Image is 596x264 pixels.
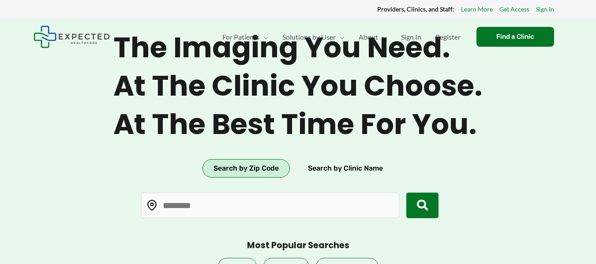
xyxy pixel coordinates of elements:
h3: Most Popular Searches [247,240,349,251]
a: Get Access [499,4,529,15]
span: Sign In [401,22,421,52]
a: Learn More [461,4,493,15]
a: Find a Clinic [476,27,554,47]
a: Sign In [394,22,428,52]
a: Solutions by UserMenu Toggle [275,22,352,52]
nav: Primary Site Navigation [215,22,468,52]
span: Solutions by User [282,22,336,52]
span: Menu Toggle [378,22,387,52]
strong: Providers, Clinics, and Staff: [377,5,454,13]
button: Search by Zip Code [202,159,290,178]
a: For PatientsMenu Toggle [215,22,275,52]
img: Location pin [146,200,158,211]
span: The imaging you need. [113,31,483,65]
a: AboutMenu Toggle [352,22,394,52]
span: About [359,22,378,52]
a: Sign In [536,4,554,15]
span: Menu Toggle [336,22,345,52]
span: Register [435,22,461,52]
a: Register [428,22,468,52]
button: Search by Clinic Name [297,159,394,178]
span: At the clinic you choose. [113,69,483,103]
img: Expected Healthcare Logo - side, dark font, small [34,26,110,48]
span: At the best time for you. [113,108,483,141]
span: For Patients [222,22,259,52]
span: Menu Toggle [259,22,268,52]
